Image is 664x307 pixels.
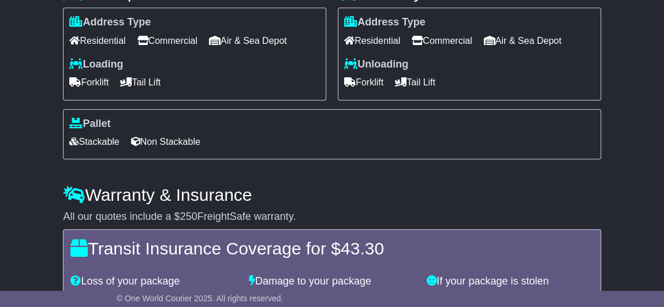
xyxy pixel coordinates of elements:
div: Loss of your package [65,275,243,288]
span: Residential [69,32,125,50]
span: Air & Sea Depot [483,32,561,50]
div: If your package is stolen [421,275,599,288]
h4: Transit Insurance Coverage for $ [70,239,593,258]
span: Residential [344,32,400,50]
span: Commercial [137,32,197,50]
label: Address Type [344,16,426,29]
span: Tail Lift [120,73,161,91]
label: Pallet [69,118,110,130]
span: Forklift [69,73,109,91]
h4: Warranty & Insurance [63,185,600,204]
span: Tail Lift [395,73,435,91]
div: All our quotes include a $ FreightSafe warranty. [63,211,600,223]
span: Forklift [344,73,383,91]
span: © One World Courier 2025. All rights reserved. [117,294,283,303]
span: Non Stackable [131,133,200,151]
label: Address Type [69,16,151,29]
span: Commercial [412,32,472,50]
span: 43.30 [341,239,384,258]
label: Unloading [344,58,408,71]
span: 250 [180,211,197,222]
span: Stackable [69,133,119,151]
span: Air & Sea Depot [209,32,287,50]
div: Damage to your package [243,275,421,288]
label: Loading [69,58,123,71]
